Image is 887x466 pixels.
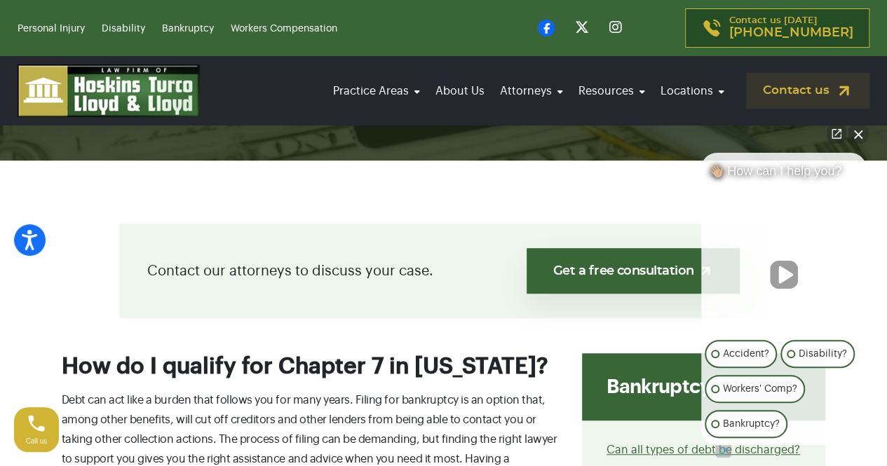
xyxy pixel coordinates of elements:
a: Open direct chat [827,124,846,144]
a: Get a free consultation [527,248,740,294]
a: Personal Injury [18,24,85,34]
a: About Us [431,71,489,111]
button: Unmute video [770,261,798,289]
span: Call us [26,437,48,445]
a: Attorneys [496,71,567,111]
div: Contact our attorneys to discuss your case. [119,224,768,318]
a: Workers Compensation [231,24,337,34]
a: Contact us [746,73,869,109]
p: Workers' Comp? [723,381,797,397]
a: Practice Areas [329,71,424,111]
a: Can all types of debt be discharged? [607,444,800,455]
a: Resources [574,71,649,111]
a: Open intaker chat [715,445,731,458]
a: Bankruptcy [162,24,214,34]
p: Accident? [723,345,769,362]
p: Bankruptcy? [723,416,780,432]
a: Locations [656,71,729,111]
button: Close Intaker Chat Widget [848,124,868,144]
div: Bankruptcy FAQ [582,353,825,420]
a: Disability [102,24,145,34]
span: [PHONE_NUMBER] [729,26,853,40]
a: Contact us [DATE][PHONE_NUMBER] [685,8,869,48]
p: Contact us [DATE] [729,16,853,40]
p: Disability? [799,345,847,362]
img: logo [18,64,200,117]
div: 👋🏼 How can I help you? [701,163,866,186]
span: How do I qualify for Chapter 7 in [US_STATE]? [62,355,548,378]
